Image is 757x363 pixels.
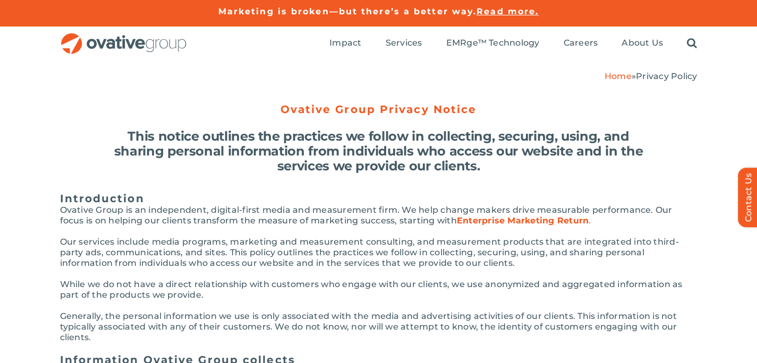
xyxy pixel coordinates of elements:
[60,32,188,42] a: OG_Full_horizontal_RGB
[457,215,591,226] a: Enterprise Marketing Return.
[218,6,477,16] a: Marketing is broken—but there’s a better way.
[622,38,663,48] span: About Us
[60,311,698,343] p: Generally, the personal information we use is only associated with the media and advertising acti...
[329,38,361,48] span: Impact
[329,27,697,60] nav: Menu
[60,205,698,226] p: Ovative Group is an independent, digital-first media and measurement firm. We help change makers ...
[687,38,697,49] a: Search
[446,38,540,49] a: EMRge™ Technology
[60,237,698,269] p: Our services include media programs, marketing and measurement consulting, and measurement produc...
[386,38,422,49] a: Services
[636,71,697,81] span: Privacy Policy
[329,38,361,49] a: Impact
[564,38,598,48] span: Careers
[457,215,589,226] strong: Enterprise Marketing Return
[605,71,698,81] span: »
[605,71,632,81] a: Home
[60,103,698,116] h5: Ovative Group Privacy Notice
[386,38,422,48] span: Services
[60,192,698,205] h5: Introduction
[564,38,598,49] a: Careers
[477,6,539,16] a: Read more.
[60,279,698,300] p: While we do not have a direct relationship with customers who engage with our clients, we use ano...
[622,38,663,49] a: About Us
[114,128,643,174] strong: This notice outlines the practices we follow in collecting, securing, using, and sharing personal...
[446,38,540,48] span: EMRge™ Technology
